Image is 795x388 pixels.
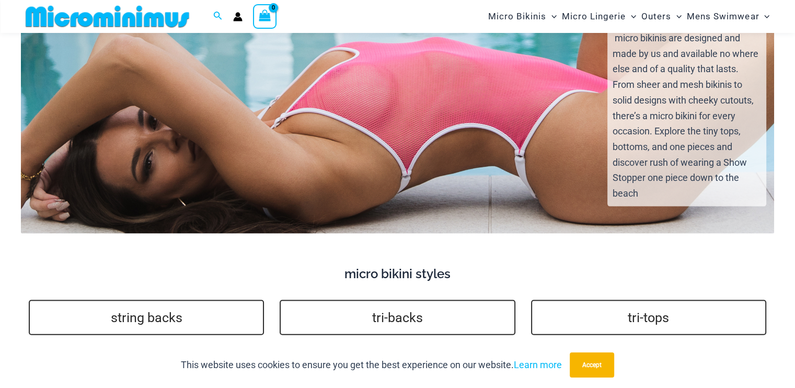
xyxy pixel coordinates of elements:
[486,3,559,30] a: Micro BikinisMenu ToggleMenu Toggle
[253,4,277,28] a: View Shopping Cart, empty
[687,3,759,30] span: Mens Swimwear
[562,3,626,30] span: Micro Lingerie
[546,3,557,30] span: Menu Toggle
[181,357,562,373] p: This website uses cookies to ensure you get the best experience on our website.
[233,12,243,21] a: Account icon link
[626,3,636,30] span: Menu Toggle
[684,3,772,30] a: Mens SwimwearMenu ToggleMenu Toggle
[759,3,769,30] span: Menu Toggle
[21,5,193,28] img: MM SHOP LOGO FLAT
[671,3,682,30] span: Menu Toggle
[280,300,515,335] a: tri-backs
[213,10,223,23] a: Search icon link
[641,3,671,30] span: Outers
[639,3,684,30] a: OutersMenu ToggleMenu Toggle
[29,300,264,335] a: string backs
[559,3,639,30] a: Micro LingerieMenu ToggleMenu Toggle
[514,359,562,370] a: Learn more
[488,3,546,30] span: Micro Bikinis
[484,2,774,31] nav: Site Navigation
[570,352,614,378] button: Accept
[21,267,774,282] h4: micro bikini styles
[531,300,766,335] a: tri-tops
